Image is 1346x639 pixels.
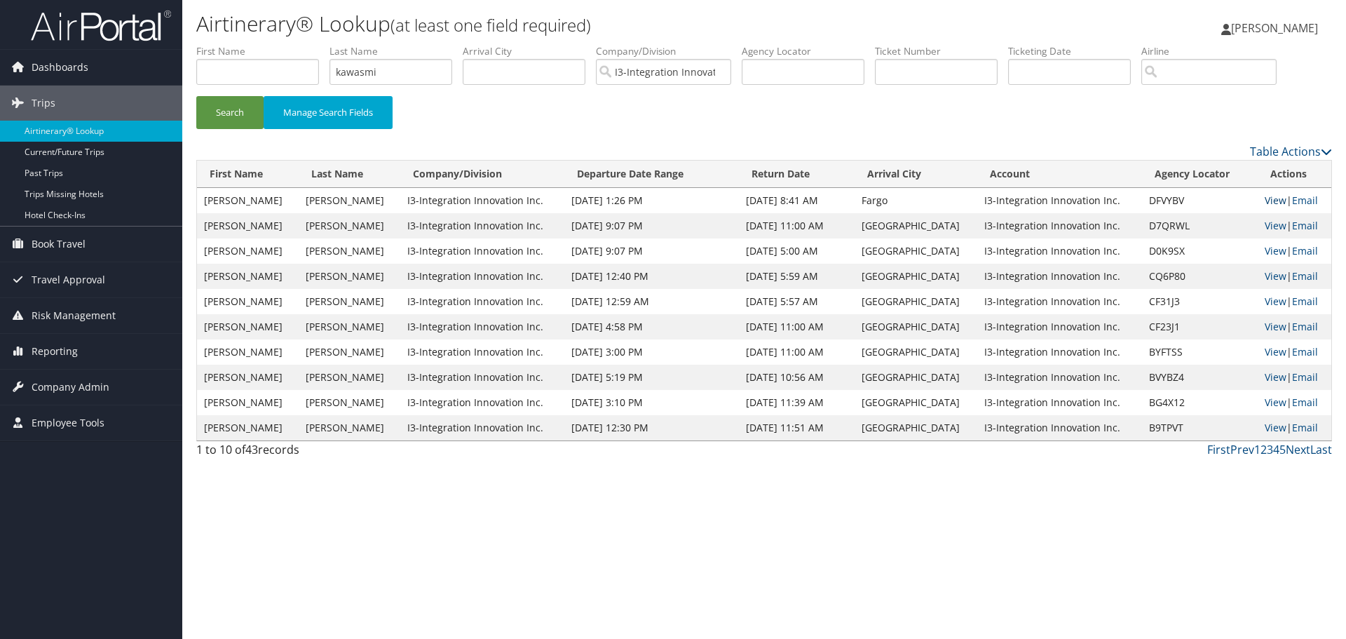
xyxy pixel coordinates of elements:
[1142,289,1258,314] td: CF31J3
[1258,289,1331,314] td: |
[1292,421,1318,434] a: Email
[564,213,739,238] td: [DATE] 9:07 PM
[1279,442,1286,457] a: 5
[1258,314,1331,339] td: |
[596,44,742,58] label: Company/Division
[855,365,978,390] td: [GEOGRAPHIC_DATA]
[1265,320,1286,333] a: View
[739,238,855,264] td: [DATE] 5:00 AM
[1258,415,1331,440] td: |
[1258,390,1331,415] td: |
[400,415,565,440] td: I3-Integration Innovation Inc.
[1292,269,1318,283] a: Email
[1292,219,1318,232] a: Email
[1265,370,1286,384] a: View
[1292,370,1318,384] a: Email
[1265,269,1286,283] a: View
[977,390,1142,415] td: I3-Integration Innovation Inc.
[1250,144,1332,159] a: Table Actions
[742,44,875,58] label: Agency Locator
[196,44,329,58] label: First Name
[977,161,1142,188] th: Account: activate to sort column ascending
[977,289,1142,314] td: I3-Integration Innovation Inc.
[1273,442,1279,457] a: 4
[564,365,739,390] td: [DATE] 5:19 PM
[400,213,565,238] td: I3-Integration Innovation Inc.
[197,238,299,264] td: [PERSON_NAME]
[400,264,565,289] td: I3-Integration Innovation Inc.
[1207,442,1230,457] a: First
[400,365,565,390] td: I3-Integration Innovation Inc.
[400,289,565,314] td: I3-Integration Innovation Inc.
[1292,396,1318,409] a: Email
[1258,264,1331,289] td: |
[855,238,978,264] td: [GEOGRAPHIC_DATA]
[739,365,855,390] td: [DATE] 10:56 AM
[1265,244,1286,257] a: View
[197,289,299,314] td: [PERSON_NAME]
[1258,365,1331,390] td: |
[1258,339,1331,365] td: |
[299,161,400,188] th: Last Name: activate to sort column ascending
[855,314,978,339] td: [GEOGRAPHIC_DATA]
[1292,244,1318,257] a: Email
[1142,390,1258,415] td: BG4X12
[1142,314,1258,339] td: CF23J1
[32,370,109,405] span: Company Admin
[245,442,258,457] span: 43
[1265,345,1286,358] a: View
[197,213,299,238] td: [PERSON_NAME]
[564,238,739,264] td: [DATE] 9:07 PM
[564,289,739,314] td: [DATE] 12:59 AM
[197,314,299,339] td: [PERSON_NAME]
[855,264,978,289] td: [GEOGRAPHIC_DATA]
[1286,442,1310,457] a: Next
[1265,421,1286,434] a: View
[564,415,739,440] td: [DATE] 12:30 PM
[855,415,978,440] td: [GEOGRAPHIC_DATA]
[1221,7,1332,49] a: [PERSON_NAME]
[1142,213,1258,238] td: D7QRWL
[739,390,855,415] td: [DATE] 11:39 AM
[1310,442,1332,457] a: Last
[739,188,855,213] td: [DATE] 8:41 AM
[197,264,299,289] td: [PERSON_NAME]
[197,365,299,390] td: [PERSON_NAME]
[855,339,978,365] td: [GEOGRAPHIC_DATA]
[1254,442,1260,457] a: 1
[1230,442,1254,457] a: Prev
[463,44,596,58] label: Arrival City
[400,314,565,339] td: I3-Integration Innovation Inc.
[1258,161,1331,188] th: Actions
[299,339,400,365] td: [PERSON_NAME]
[977,213,1142,238] td: I3-Integration Innovation Inc.
[31,9,171,42] img: airportal-logo.png
[739,213,855,238] td: [DATE] 11:00 AM
[299,213,400,238] td: [PERSON_NAME]
[197,161,299,188] th: First Name: activate to sort column ascending
[299,188,400,213] td: [PERSON_NAME]
[196,441,465,465] div: 1 to 10 of records
[1260,442,1267,457] a: 2
[855,390,978,415] td: [GEOGRAPHIC_DATA]
[1231,20,1318,36] span: [PERSON_NAME]
[1292,345,1318,358] a: Email
[1142,339,1258,365] td: BYFTSS
[739,264,855,289] td: [DATE] 5:59 AM
[977,415,1142,440] td: I3-Integration Innovation Inc.
[32,227,86,262] span: Book Travel
[197,339,299,365] td: [PERSON_NAME]
[299,365,400,390] td: [PERSON_NAME]
[400,390,565,415] td: I3-Integration Innovation Inc.
[1142,365,1258,390] td: BVYBZ4
[855,161,978,188] th: Arrival City: activate to sort column ascending
[299,415,400,440] td: [PERSON_NAME]
[32,334,78,369] span: Reporting
[564,188,739,213] td: [DATE] 1:26 PM
[329,44,463,58] label: Last Name
[400,161,565,188] th: Company/Division
[299,289,400,314] td: [PERSON_NAME]
[855,213,978,238] td: [GEOGRAPHIC_DATA]
[564,339,739,365] td: [DATE] 3:00 PM
[400,339,565,365] td: I3-Integration Innovation Inc.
